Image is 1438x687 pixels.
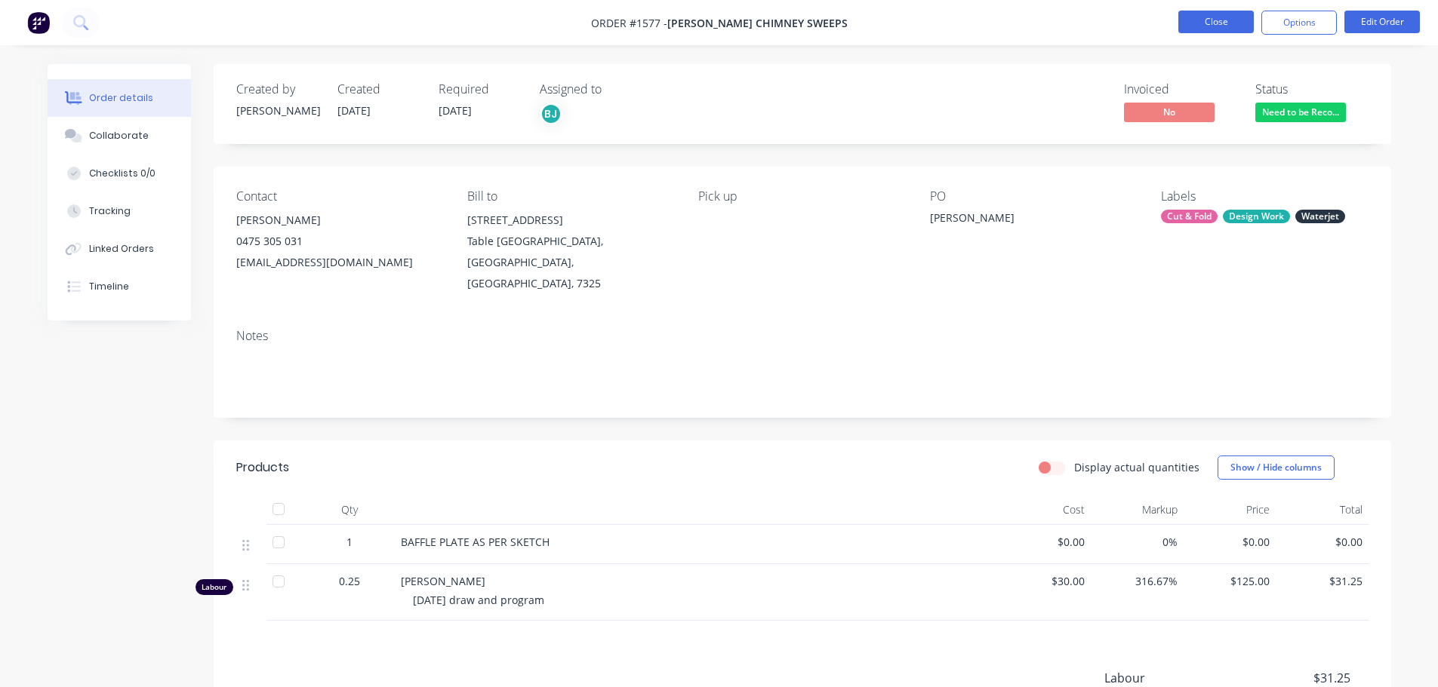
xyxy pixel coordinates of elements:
div: Created [337,82,420,97]
div: Design Work [1223,210,1290,223]
div: [PERSON_NAME]0475 305 031[EMAIL_ADDRESS][DOMAIN_NAME] [236,210,443,273]
span: No [1124,103,1215,121]
button: Linked Orders [48,230,191,268]
div: Pick up [698,189,905,204]
div: [EMAIL_ADDRESS][DOMAIN_NAME] [236,252,443,273]
div: Order details [89,91,153,105]
div: Qty [304,495,395,525]
div: Total [1276,495,1369,525]
div: Linked Orders [89,242,154,256]
span: [DATE] draw and program [413,593,544,607]
div: Cost [999,495,1092,525]
span: Labour [1104,669,1239,687]
span: [DATE] [439,103,472,118]
div: Labour [196,579,233,595]
div: [PERSON_NAME] [236,103,319,118]
span: $125.00 [1190,573,1270,589]
button: Need to be Reco... [1255,103,1346,125]
button: Collaborate [48,117,191,155]
div: [STREET_ADDRESS]Table [GEOGRAPHIC_DATA], [GEOGRAPHIC_DATA], [GEOGRAPHIC_DATA], 7325 [467,210,674,294]
span: 0.25 [339,573,360,589]
div: [PERSON_NAME] [236,210,443,231]
div: Products [236,459,289,477]
span: BAFFLE PLATE AS PER SKETCH [401,535,550,549]
div: Labels [1161,189,1368,204]
div: Tracking [89,204,131,218]
div: [PERSON_NAME] [930,210,1119,231]
div: [STREET_ADDRESS] [467,210,674,231]
span: 1 [346,534,353,550]
div: PO [930,189,1137,204]
div: Assigned to [540,82,691,97]
span: [DATE] [337,103,371,118]
span: $0.00 [1282,534,1363,550]
button: Timeline [48,268,191,305]
button: Order details [48,79,191,117]
div: Bill to [467,189,674,204]
span: $0.00 [1190,534,1270,550]
button: BJ [540,103,562,125]
div: Waterjet [1295,210,1345,223]
span: [PERSON_NAME] CHIMNEY SWEEPS [667,16,848,30]
button: Show / Hide columns [1218,455,1335,480]
div: Notes [236,329,1369,343]
span: Need to be Reco... [1255,103,1346,121]
span: Order #1577 - [591,16,667,30]
span: $31.25 [1282,573,1363,589]
div: Status [1255,82,1369,97]
div: Markup [1091,495,1184,525]
div: Invoiced [1124,82,1237,97]
span: $0.00 [1005,534,1085,550]
span: $31.25 [1238,669,1350,687]
button: Edit Order [1344,11,1420,33]
img: Factory [27,11,50,34]
span: 316.67% [1097,573,1178,589]
div: Contact [236,189,443,204]
button: Options [1261,11,1337,35]
div: Checklists 0/0 [89,167,156,180]
div: Created by [236,82,319,97]
span: 0% [1097,534,1178,550]
div: Timeline [89,280,129,293]
div: 0475 305 031 [236,231,443,252]
div: Price [1184,495,1276,525]
span: [PERSON_NAME] [401,574,485,588]
div: Table [GEOGRAPHIC_DATA], [GEOGRAPHIC_DATA], [GEOGRAPHIC_DATA], 7325 [467,231,674,294]
div: Required [439,82,522,97]
div: Cut & Fold [1161,210,1218,223]
label: Display actual quantities [1074,459,1199,475]
span: $30.00 [1005,573,1085,589]
button: Close [1178,11,1254,33]
div: Collaborate [89,129,149,143]
button: Checklists 0/0 [48,155,191,192]
button: Tracking [48,192,191,230]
